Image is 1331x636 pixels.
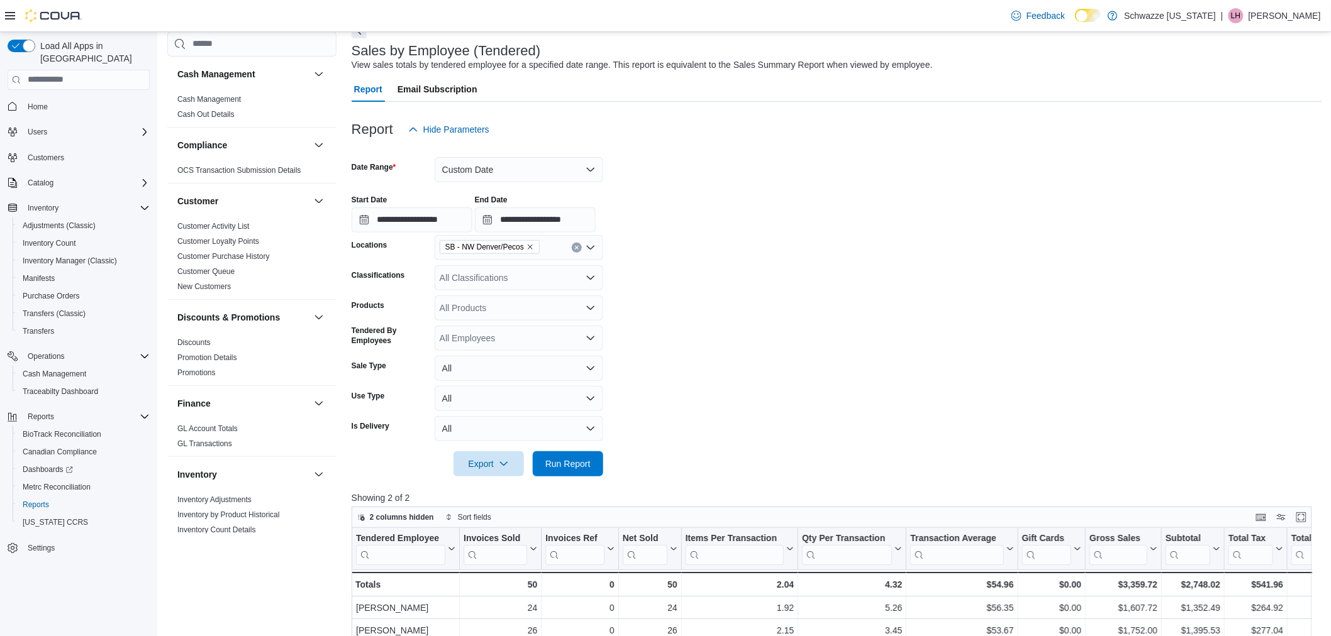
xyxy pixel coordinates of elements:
button: Tendered Employee [356,532,455,564]
span: Inventory by Product Historical [177,510,280,520]
button: All [435,416,603,441]
button: Invoices Sold [464,532,537,564]
span: Purchase Orders [23,291,80,301]
button: Customers [3,148,155,167]
button: Transfers (Classic) [13,305,155,322]
span: Cash Management [18,366,150,381]
div: Transaction Average [910,532,1003,544]
label: Use Type [352,391,384,401]
div: [PERSON_NAME] [356,600,455,615]
span: Settings [23,540,150,556]
a: Cash Management [18,366,91,381]
p: Schwazze [US_STATE] [1124,8,1216,23]
span: Inventory Manager (Classic) [23,256,117,266]
span: Operations [23,349,150,364]
label: Is Delivery [352,421,389,431]
span: Catalog [28,178,53,188]
span: Canadian Compliance [18,444,150,459]
span: New Customers [177,282,231,292]
div: Invoices Ref [545,532,604,564]
div: 24 [464,600,537,615]
button: Clear input [572,243,582,253]
button: Inventory [177,468,309,481]
div: Gift Card Sales [1022,532,1071,564]
button: Home [3,97,155,116]
button: Qty Per Transaction [802,532,902,564]
span: Reports [23,500,49,510]
span: Customer Loyalty Points [177,236,259,246]
button: Run Report [533,451,603,476]
span: Catalog [23,175,150,190]
label: Products [352,300,384,310]
a: Cash Out Details [177,110,235,119]
span: Feedback [1027,9,1065,22]
button: Purchase Orders [13,287,155,305]
button: Manifests [13,270,155,287]
span: Traceabilty Dashboard [23,387,98,397]
button: Open list of options [586,243,596,253]
a: Cash Management [177,95,241,104]
a: Manifests [18,271,60,286]
span: 2 columns hidden [370,512,434,522]
span: LH [1231,8,1240,23]
a: Customer Purchase History [177,252,270,261]
a: New Customers [177,282,231,291]
div: Lindsey Hudson [1228,8,1244,23]
button: Sort fields [440,510,496,525]
span: Dashboards [23,464,73,474]
span: Report [354,77,382,102]
button: Users [3,123,155,141]
button: Custom Date [435,157,603,182]
label: Date Range [352,162,396,172]
div: $2,748.02 [1166,577,1220,592]
label: Locations [352,240,387,250]
button: BioTrack Reconciliation [13,425,155,443]
span: Customers [28,153,64,163]
a: Adjustments (Classic) [18,218,101,233]
button: Settings [3,539,155,557]
button: Discounts & Promotions [177,311,309,324]
span: Load All Apps in [GEOGRAPHIC_DATA] [35,40,150,65]
span: Manifests [23,273,55,283]
div: 2.04 [685,577,794,592]
h3: Report [352,122,393,137]
span: Export [461,451,516,476]
button: Inventory [3,199,155,217]
span: Customer Activity List [177,221,250,231]
button: Metrc Reconciliation [13,478,155,496]
span: SB - NW Denver/Pecos [445,241,524,253]
button: Finance [311,396,326,411]
button: Inventory [311,467,326,482]
div: Customer [167,219,337,299]
button: Export [454,451,524,476]
button: [US_STATE] CCRS [13,513,155,531]
button: All [435,386,603,411]
button: Net Sold [622,532,677,564]
button: Display options [1274,510,1289,525]
div: Invoices Sold [464,532,527,564]
button: Inventory [23,200,64,216]
span: Run Report [545,458,591,470]
button: Traceabilty Dashboard [13,383,155,400]
a: Inventory Manager (Classic) [18,253,122,268]
div: Net Sold [622,532,667,544]
div: $1,607.72 [1089,600,1157,615]
h3: Discounts & Promotions [177,311,280,324]
span: Discounts [177,337,211,348]
span: GL Account Totals [177,424,238,434]
span: Dashboards [18,462,150,477]
span: Hide Parameters [423,123,489,136]
span: [US_STATE] CCRS [23,517,88,527]
a: Customer Queue [177,267,235,276]
div: 24 [623,600,677,615]
span: Transfers (Classic) [23,309,86,319]
span: Customer Queue [177,266,235,277]
button: Enter fullscreen [1294,510,1309,525]
a: Inventory Count Details [177,525,256,534]
label: Tendered By Employees [352,326,430,346]
div: $541.96 [1228,577,1283,592]
label: Sale Type [352,361,386,371]
div: Tendered Employee [356,532,445,544]
button: Customer [177,195,309,207]
span: Adjustments (Classic) [23,221,96,231]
